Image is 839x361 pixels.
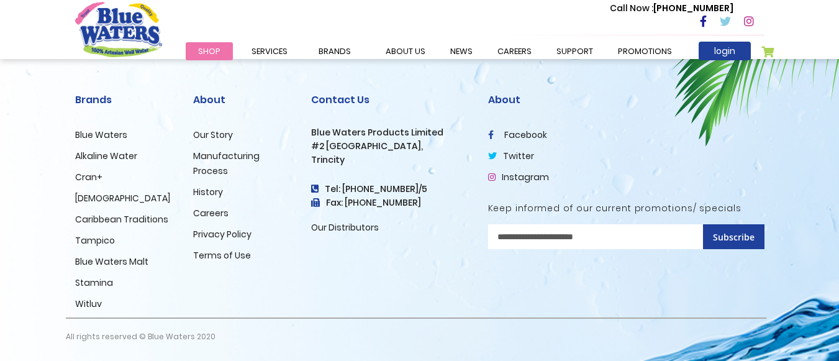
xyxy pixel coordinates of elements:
[75,171,102,183] a: Cran+
[311,155,469,165] h3: Trincity
[311,127,469,138] h3: Blue Waters Products Limited
[193,129,233,141] a: Our Story
[610,2,733,15] p: [PHONE_NUMBER]
[488,94,764,106] h2: About
[713,231,755,243] span: Subscribe
[488,129,547,141] a: facebook
[252,45,288,57] span: Services
[605,42,684,60] a: Promotions
[488,150,534,162] a: twitter
[198,45,220,57] span: Shop
[193,207,229,219] a: Careers
[75,129,127,141] a: Blue Waters
[485,42,544,60] a: careers
[699,42,751,60] a: login
[75,276,113,289] a: Stamina
[75,192,170,204] a: [DEMOGRAPHIC_DATA]
[193,94,293,106] h2: About
[311,198,469,208] h3: Fax: [PHONE_NUMBER]
[75,255,148,268] a: Blue Waters Malt
[193,150,260,177] a: Manufacturing Process
[75,2,162,57] a: store logo
[319,45,351,57] span: Brands
[75,150,137,162] a: Alkaline Water
[311,221,379,234] a: Our Distributors
[193,186,223,198] a: History
[438,42,485,60] a: News
[75,213,168,226] a: Caribbean Traditions
[488,171,549,183] a: Instagram
[703,224,764,249] button: Subscribe
[193,249,251,262] a: Terms of Use
[193,228,252,240] a: Privacy Policy
[66,319,215,355] p: All rights reserved © Blue Waters 2020
[311,184,469,194] h4: Tel: [PHONE_NUMBER]/5
[544,42,605,60] a: support
[311,141,469,152] h3: #2 [GEOGRAPHIC_DATA],
[610,2,653,14] span: Call Now :
[311,94,469,106] h2: Contact Us
[75,234,115,247] a: Tampico
[75,94,175,106] h2: Brands
[488,203,764,214] h5: Keep informed of our current promotions/ specials
[75,298,102,310] a: Witluv
[373,42,438,60] a: about us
